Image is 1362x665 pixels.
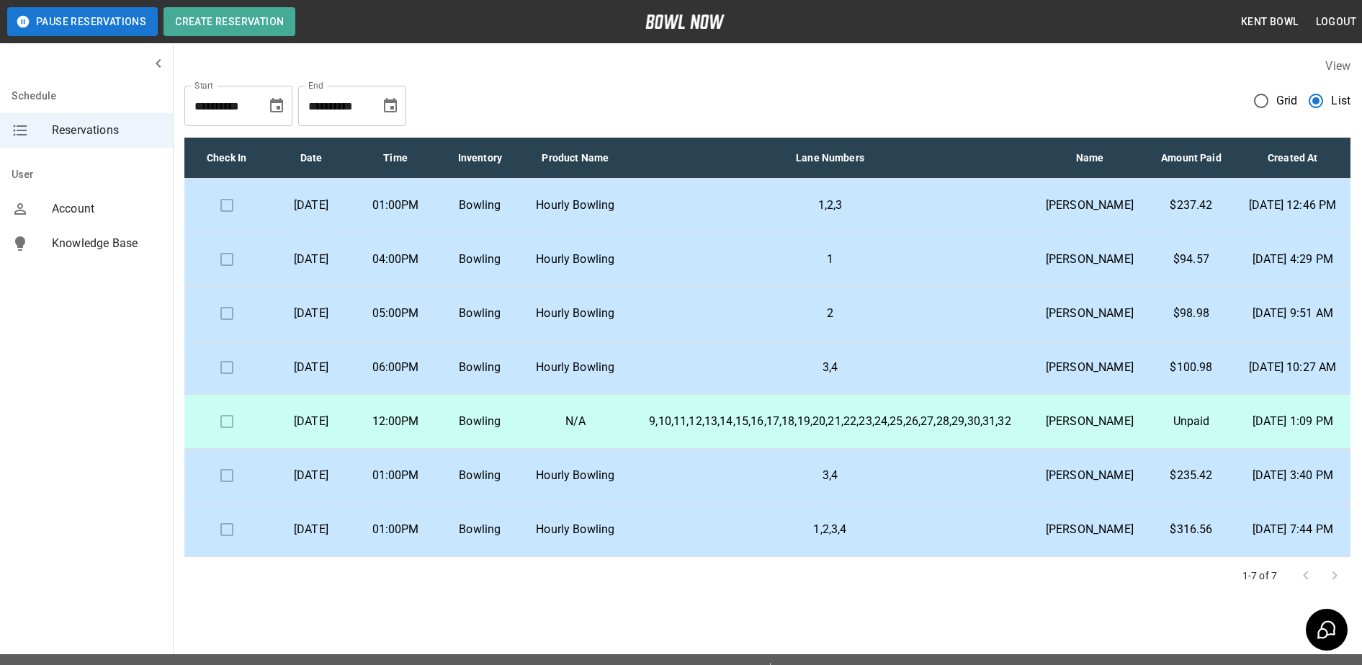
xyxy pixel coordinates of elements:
[7,7,158,36] button: Pause Reservations
[365,305,426,322] p: 05:00PM
[1276,92,1298,110] span: Grid
[1043,251,1136,268] p: [PERSON_NAME]
[1147,138,1235,179] th: Amount Paid
[269,138,353,179] th: Date
[52,200,161,218] span: Account
[1242,568,1277,583] p: 1-7 of 7
[1159,359,1223,376] p: $100.98
[1031,138,1147,179] th: Name
[280,305,341,322] p: [DATE]
[629,138,1032,179] th: Lane Numbers
[1159,467,1223,484] p: $235.42
[1247,467,1339,484] p: [DATE] 3:40 PM
[640,197,1021,214] p: 1,2,3
[365,197,426,214] p: 01:00PM
[1235,9,1304,35] button: Kent Bowl
[280,359,341,376] p: [DATE]
[640,521,1021,538] p: 1,2,3,4
[534,521,617,538] p: Hourly Bowling
[1247,359,1339,376] p: [DATE] 10:27 AM
[1331,92,1350,110] span: List
[280,197,341,214] p: [DATE]
[449,467,511,484] p: Bowling
[280,251,341,268] p: [DATE]
[1043,305,1136,322] p: [PERSON_NAME]
[438,138,522,179] th: Inventory
[1043,359,1136,376] p: [PERSON_NAME]
[449,359,511,376] p: Bowling
[1247,521,1339,538] p: [DATE] 7:44 PM
[640,467,1021,484] p: 3,4
[645,14,725,29] img: logo
[163,7,295,36] button: Create Reservation
[280,521,341,538] p: [DATE]
[280,467,341,484] p: [DATE]
[522,138,629,179] th: Product Name
[1043,413,1136,430] p: [PERSON_NAME]
[534,467,617,484] p: Hourly Bowling
[262,92,291,120] button: Choose date, selected date is Sep 10, 2025
[365,359,426,376] p: 06:00PM
[534,359,617,376] p: Hourly Bowling
[1325,59,1350,73] label: View
[449,251,511,268] p: Bowling
[365,251,426,268] p: 04:00PM
[449,413,511,430] p: Bowling
[1159,521,1223,538] p: $316.56
[52,122,161,139] span: Reservations
[640,251,1021,268] p: 1
[1159,305,1223,322] p: $98.98
[1043,521,1136,538] p: [PERSON_NAME]
[449,197,511,214] p: Bowling
[1247,251,1339,268] p: [DATE] 4:29 PM
[1043,197,1136,214] p: [PERSON_NAME]
[365,413,426,430] p: 12:00PM
[640,305,1021,322] p: 2
[640,413,1021,430] p: 9,10,11,12,13,14,15,16,17,18,19,20,21,22,23,24,25,26,27,28,29,30,31,32
[449,305,511,322] p: Bowling
[534,305,617,322] p: Hourly Bowling
[1247,413,1339,430] p: [DATE] 1:09 PM
[534,197,617,214] p: Hourly Bowling
[365,467,426,484] p: 01:00PM
[376,92,405,120] button: Choose date, selected date is Oct 10, 2025
[184,138,269,179] th: Check In
[449,521,511,538] p: Bowling
[52,235,161,252] span: Knowledge Base
[640,359,1021,376] p: 3,4
[534,413,617,430] p: N/A
[280,413,341,430] p: [DATE]
[1235,138,1350,179] th: Created At
[1159,251,1223,268] p: $94.57
[365,521,426,538] p: 01:00PM
[534,251,617,268] p: Hourly Bowling
[1247,305,1339,322] p: [DATE] 9:51 AM
[1247,197,1339,214] p: [DATE] 12:46 PM
[1159,197,1223,214] p: $237.42
[354,138,438,179] th: Time
[1310,9,1362,35] button: Logout
[1159,413,1223,430] p: Unpaid
[1043,467,1136,484] p: [PERSON_NAME]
